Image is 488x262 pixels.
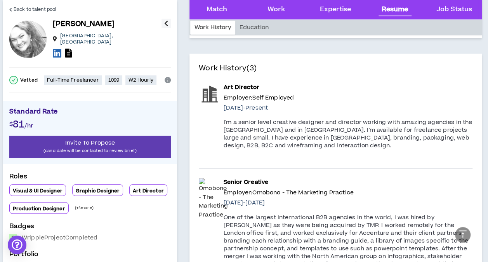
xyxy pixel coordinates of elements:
[8,236,26,254] div: Open Intercom Messenger
[267,5,285,15] div: Work
[9,222,171,234] p: Badges
[9,136,171,158] button: Invite To Propose(candidate will be contacted to review brief)
[14,6,56,13] span: Back to talent pool
[24,122,33,130] span: /hr
[13,188,63,194] p: Visual & UI Designer
[129,77,153,83] p: W2 Hourly
[9,234,17,242] div: 1
[108,77,120,83] p: 1099
[382,5,408,15] div: Resume
[458,229,467,239] span: vertical-align-top
[53,19,115,30] p: [PERSON_NAME]
[190,21,235,35] div: Work History
[76,188,120,194] p: Graphic Designer
[9,172,171,184] p: Roles
[199,63,472,74] h4: Work History (3)
[22,234,97,242] p: Wripple Project Completed
[224,189,472,197] p: Employer: Omobono - The Marketing Practice
[9,107,171,119] p: Standard Rate
[9,147,171,154] p: (candidate will be contacted to review brief)
[207,5,228,15] div: Match
[224,83,472,92] p: Art Director
[9,120,13,128] span: $
[436,5,472,15] div: Job Status
[65,139,115,147] span: Invite To Propose
[320,5,351,15] div: Expertise
[199,83,221,105] img: Self Employed
[47,77,99,83] p: Full-Time Freelancer
[9,250,171,262] p: Portfolio
[224,94,472,102] p: Employer: Self Employed
[75,205,94,211] p: (+ 4 more)
[133,188,164,194] p: Art Director
[224,178,472,187] p: Senior Creative
[235,21,273,35] div: Education
[224,119,472,150] p: I'm a senior level creative designer and director working with amazing agencies in the [GEOGRAPHI...
[224,104,472,112] p: [DATE] - Present
[199,178,228,219] img: Omobono - The Marketing Practice
[13,206,65,212] p: Production Designer
[60,33,162,45] p: [GEOGRAPHIC_DATA] , [GEOGRAPHIC_DATA]
[9,76,18,84] span: check-circle
[20,77,38,83] p: Vetted
[224,199,472,207] p: [DATE] - [DATE]
[13,118,24,131] span: 81
[165,77,171,83] span: info-circle
[9,21,47,58] div: Allison D.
